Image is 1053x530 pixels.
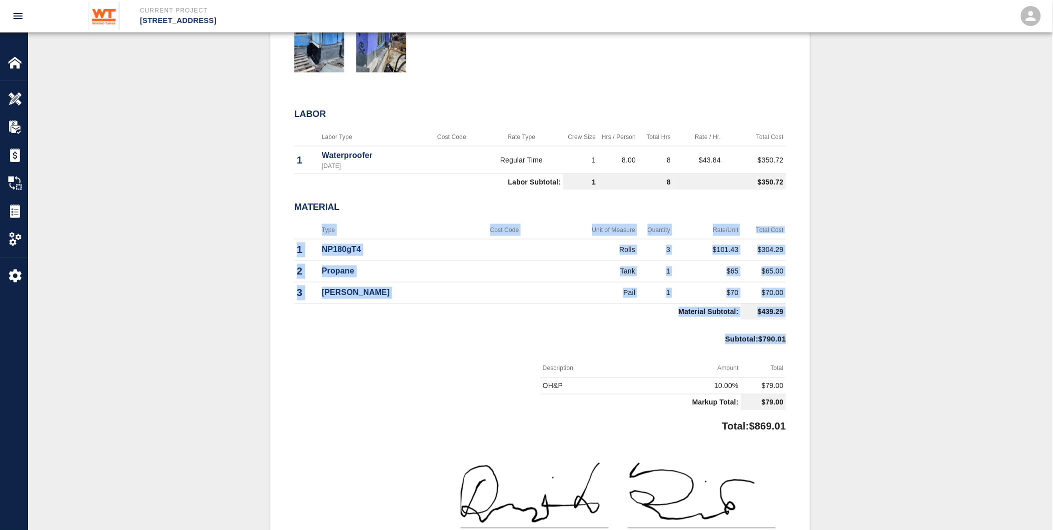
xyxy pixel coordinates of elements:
p: [STREET_ADDRESS] [140,15,581,26]
td: 3 [638,239,673,260]
td: Tank [544,260,638,282]
td: $43.84 [673,146,723,174]
p: [DATE] [322,161,421,170]
img: signature [628,454,776,528]
button: open drawer [6,4,30,28]
td: $439.29 [741,303,786,320]
h2: Material [294,202,786,213]
td: 8.00 [598,146,638,174]
td: $70 [673,282,741,303]
td: 8 [598,174,673,190]
th: Rate Type [480,128,563,146]
p: Subtotal : $790.01 [725,324,786,359]
td: $79.00 [741,394,786,411]
p: [PERSON_NAME] [322,287,463,299]
th: Cost Code [466,221,544,239]
th: Rate / Hr. [673,128,723,146]
img: thumbnail [294,22,344,72]
td: $101.43 [673,239,741,260]
td: $350.72 [673,174,786,190]
td: $65.00 [741,260,786,282]
th: Cost Code [424,128,480,146]
td: 10.00% [641,378,741,394]
td: 8 [638,146,673,174]
th: Rate/Unit [673,221,741,239]
p: NP180gT4 [322,244,463,256]
th: Labor Type [319,128,424,146]
p: 3 [297,285,317,300]
iframe: Chat Widget [1003,482,1053,530]
p: Current Project [140,6,581,15]
th: Amount [641,359,741,378]
th: Crew Size [563,128,598,146]
td: Pail [544,282,638,303]
td: $79.00 [741,378,786,394]
p: 2 [297,264,317,279]
td: Material Subtotal: [294,303,741,320]
th: Type [319,221,466,239]
td: Markup Total: [540,394,741,411]
img: Whiting-Turner [88,2,120,30]
h2: Labor [294,109,786,120]
td: $70.00 [741,282,786,303]
p: 1 [297,242,317,257]
th: Total Cost [741,221,786,239]
td: 1 [638,260,673,282]
td: $65 [673,260,741,282]
th: Description [540,359,641,378]
td: $304.29 [741,239,786,260]
img: signature [461,454,609,528]
td: $350.72 [723,146,786,174]
td: OH&P [540,378,641,394]
th: Total Cost [723,128,786,146]
p: Waterproofer [322,149,421,161]
th: Quantity [638,221,673,239]
td: 1 [563,146,598,174]
th: Unit of Measure [544,221,638,239]
p: Total: $869.01 [722,414,786,434]
p: 1 [297,152,317,167]
td: Labor Subtotal: [294,174,563,190]
th: Hrs / Person [598,128,638,146]
td: 1 [563,174,598,190]
th: Total [741,359,786,378]
th: Total Hrs [638,128,673,146]
td: 1 [638,282,673,303]
img: thumbnail [356,22,406,72]
td: Regular Time [480,146,563,174]
p: Propane [322,265,463,277]
td: Rolls [544,239,638,260]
